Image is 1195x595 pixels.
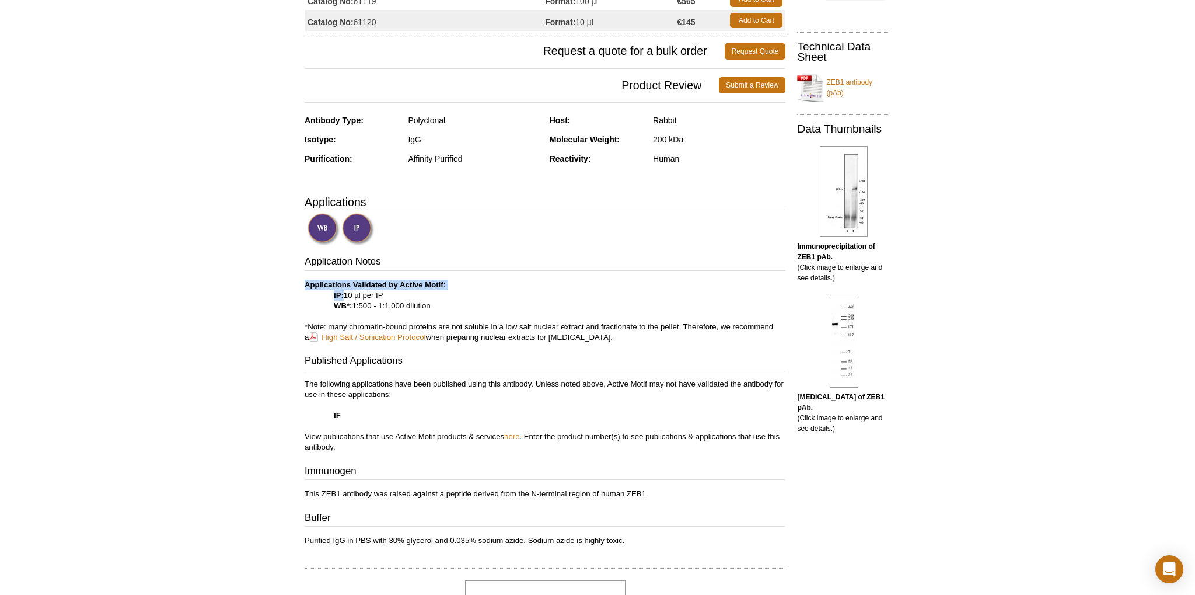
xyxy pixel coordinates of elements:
h2: Technical Data Sheet [797,41,890,62]
b: [MEDICAL_DATA] of ZEB1 pAb. [797,393,885,412]
strong: Reactivity: [550,154,591,163]
strong: Host: [550,116,571,125]
div: Affinity Purified [408,154,540,164]
div: Open Intercom Messenger [1155,555,1183,583]
h3: Applications [305,193,785,211]
strong: Catalog No: [308,17,354,27]
p: This ZEB1 antibody was raised against a peptide derived from the N-terminal region of human ZEB1. [305,489,785,499]
td: 10 µl [545,10,677,31]
div: Rabbit [653,115,785,126]
strong: IF [334,411,341,420]
a: Submit a Review [719,77,785,93]
div: IgG [408,134,540,145]
strong: Antibody Type: [305,116,364,125]
strong: Purification: [305,154,352,163]
span: Product Review [305,77,719,93]
strong: IP: [334,291,344,300]
b: Immunoprecipitation of ZEB1 pAb. [797,242,875,261]
img: ZEB1 antibody (pAb) tested by Western blot. [830,297,858,388]
div: 200 kDa [653,134,785,145]
td: 61120 [305,10,545,31]
p: (Click image to enlarge and see details.) [797,392,890,434]
strong: Isotype: [305,135,336,144]
p: The following applications have been published using this antibody. Unless noted above, Active Mo... [305,379,785,453]
span: Request a quote for a bulk order [305,43,725,60]
strong: Molecular Weight: [550,135,620,144]
h2: Data Thumbnails [797,124,890,134]
p: Purified IgG in PBS with 30% glycerol and 0.035% sodium azide. Sodium azide is highly toxic. [305,535,785,546]
p: (Click image to enlarge and see details.) [797,241,890,283]
div: Polyclonal [408,115,540,126]
img: Western Blot Validated [308,213,340,245]
b: Applications Validated by Active Motif: [305,280,446,289]
h3: Buffer [305,511,785,527]
a: ZEB1 antibody (pAb) [797,70,890,105]
h3: Application Notes [305,255,785,271]
strong: €145 [677,17,695,27]
a: Add to Cart [730,13,782,28]
a: here [504,432,519,441]
img: Immunoprecipitation Validated [342,213,374,245]
a: Request Quote [725,43,786,60]
a: High Salt / Sonication Protocol [309,332,425,343]
div: Human [653,154,785,164]
h3: Immunogen [305,464,785,481]
p: 10 µl per IP 1:500 - 1:1,000 dilution *Note: many chromatin-bound proteins are not soluble in a l... [305,280,785,343]
h3: Published Applications [305,354,785,370]
strong: Format: [545,17,575,27]
img: ZEB1 antibody (pAb) tested by immunoprecipitation. [820,146,868,237]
